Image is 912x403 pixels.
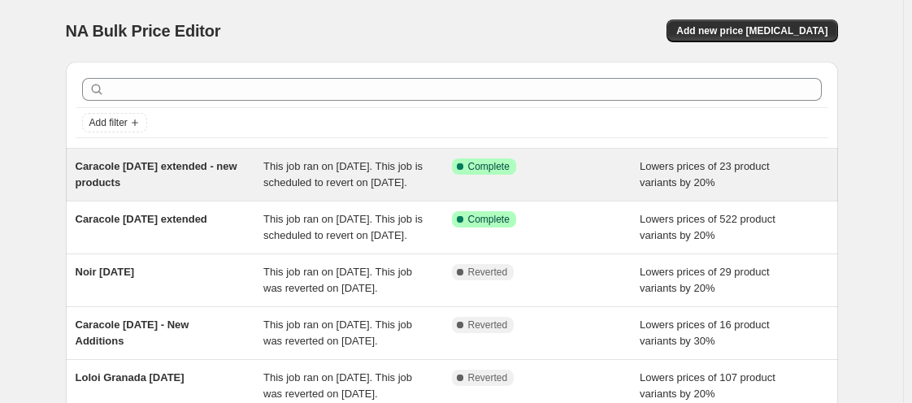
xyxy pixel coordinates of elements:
[468,160,510,173] span: Complete
[640,371,775,400] span: Lowers prices of 107 product variants by 20%
[263,318,412,347] span: This job ran on [DATE]. This job was reverted on [DATE].
[82,113,147,132] button: Add filter
[263,160,423,188] span: This job ran on [DATE]. This job is scheduled to revert on [DATE].
[676,24,827,37] span: Add new price [MEDICAL_DATA]
[89,116,128,129] span: Add filter
[76,318,189,347] span: Caracole [DATE] - New Additions
[76,266,135,278] span: Noir [DATE]
[468,318,508,331] span: Reverted
[76,371,185,383] span: Loloi Granada [DATE]
[263,371,412,400] span: This job ran on [DATE]. This job was reverted on [DATE].
[468,371,508,384] span: Reverted
[76,160,237,188] span: Caracole [DATE] extended - new products
[468,213,510,226] span: Complete
[66,22,221,40] span: NA Bulk Price Editor
[640,213,775,241] span: Lowers prices of 522 product variants by 20%
[468,266,508,279] span: Reverted
[76,213,207,225] span: Caracole [DATE] extended
[640,266,770,294] span: Lowers prices of 29 product variants by 20%
[640,160,770,188] span: Lowers prices of 23 product variants by 20%
[263,213,423,241] span: This job ran on [DATE]. This job is scheduled to revert on [DATE].
[263,266,412,294] span: This job ran on [DATE]. This job was reverted on [DATE].
[667,19,837,42] button: Add new price [MEDICAL_DATA]
[640,318,770,347] span: Lowers prices of 16 product variants by 30%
